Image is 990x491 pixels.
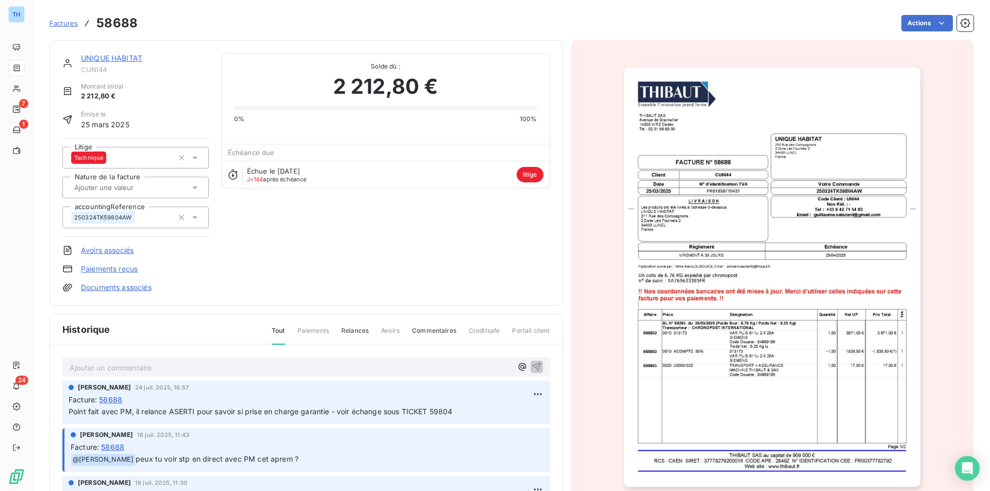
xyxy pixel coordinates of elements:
[96,14,138,32] h3: 58688
[341,326,369,344] span: Relances
[81,65,209,74] span: CUNI44
[19,120,28,129] span: 1
[469,326,500,344] span: Creditsafe
[135,480,187,486] span: 18 juil. 2025, 11:30
[624,67,920,487] img: invoice_thumbnail
[512,326,550,344] span: Portail client
[49,19,78,27] span: Factures
[8,6,25,23] div: TH
[19,99,28,108] span: 7
[81,282,152,293] a: Documents associés
[136,454,299,463] span: peux tu voir stp en direct avec PM cet aprem ?
[69,407,453,416] span: Point fait avec PM, il relance ASERTI pour savoir si prise en charge garantie - voir échange sous...
[234,62,537,71] span: Solde dû :
[81,110,129,119] span: Émise le
[228,148,275,157] span: Échéance due
[78,478,131,487] span: [PERSON_NAME]
[247,176,263,183] span: J+144
[234,114,244,124] span: 0%
[272,326,285,345] span: Tout
[71,454,135,466] span: @ [PERSON_NAME]
[81,82,123,91] span: Montant initial
[101,442,124,452] span: 58688
[955,456,980,481] div: Open Intercom Messenger
[298,326,329,344] span: Paiements
[49,18,78,28] a: Factures
[381,326,400,344] span: Avoirs
[71,442,99,452] span: Facture :
[74,155,103,161] span: Technique
[901,15,953,31] button: Actions
[137,432,189,438] span: 18 juil. 2025, 11:43
[73,183,177,192] input: Ajouter une valeur
[247,176,307,182] span: après échéance
[412,326,456,344] span: Commentaires
[517,167,543,182] span: litige
[135,384,189,391] span: 24 juil. 2025, 16:57
[80,430,133,439] span: [PERSON_NAME]
[333,71,438,102] span: 2 212,80 €
[74,214,131,221] span: 250324TK59804AW
[69,394,97,405] span: Facture :
[15,376,28,385] span: 24
[78,383,131,392] span: [PERSON_NAME]
[62,323,110,336] span: Historique
[81,91,123,101] span: 2 212,80 €
[8,468,25,485] img: Logo LeanPay
[99,394,122,405] span: 58688
[81,245,134,256] a: Avoirs associés
[81,54,142,62] a: UNIQUE HABITAT
[520,114,537,124] span: 100%
[247,167,300,175] span: Échue le [DATE]
[81,119,129,130] span: 25 mars 2025
[81,264,138,274] a: Paiements reçus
